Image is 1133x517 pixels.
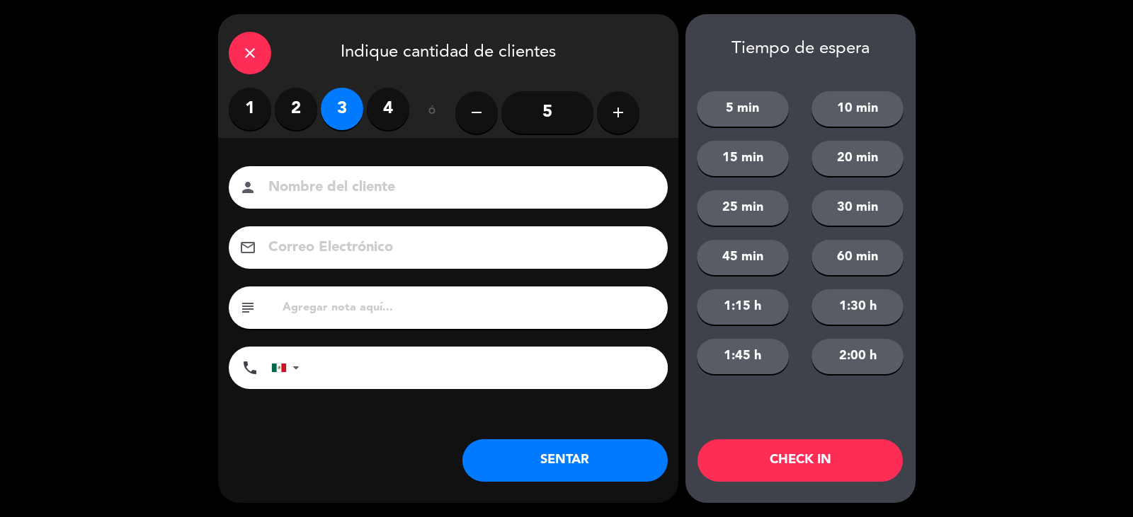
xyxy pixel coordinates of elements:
i: phone [241,359,258,376]
i: subject [239,299,256,316]
button: 1:45 h [697,339,789,374]
button: remove [455,91,498,134]
div: Mexico (México): +52 [272,347,304,388]
i: email [239,239,256,256]
button: 10 min [812,91,904,127]
label: 2 [275,88,317,130]
button: 45 min [697,240,789,275]
label: 3 [321,88,363,130]
button: SENTAR [462,439,668,482]
div: Indique cantidad de clientes [218,14,678,88]
button: 60 min [812,240,904,275]
i: remove [468,104,485,121]
i: person [239,179,256,196]
button: 25 min [697,190,789,226]
input: Agregar nota aquí... [281,298,657,318]
i: add [610,104,627,121]
label: 1 [229,88,271,130]
button: 20 min [812,141,904,176]
button: 2:00 h [812,339,904,374]
div: Tiempo de espera [685,39,916,59]
button: add [597,91,639,134]
button: CHECK IN [698,439,903,482]
label: 4 [367,88,409,130]
button: 30 min [812,190,904,226]
i: close [241,45,258,62]
div: ó [409,88,455,137]
input: Correo Electrónico [267,236,649,260]
button: 5 min [697,91,789,127]
button: 15 min [697,141,789,176]
button: 1:30 h [812,289,904,325]
button: 1:15 h [697,289,789,325]
input: Nombre del cliente [267,175,649,200]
